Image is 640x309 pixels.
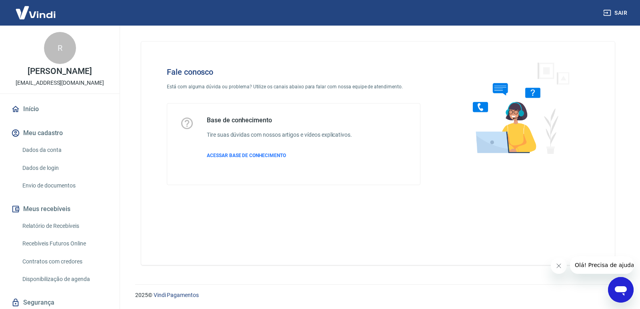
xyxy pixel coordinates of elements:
[16,79,104,87] p: [EMAIL_ADDRESS][DOMAIN_NAME]
[19,235,110,252] a: Recebíveis Futuros Online
[19,177,110,194] a: Envio de documentos
[10,124,110,142] button: Meu cadastro
[167,67,420,77] h4: Fale conosco
[10,0,62,25] img: Vindi
[135,291,621,299] p: 2025 ©
[207,152,352,159] a: ACESSAR BASE DE CONHECIMENTO
[5,6,67,12] span: Olá! Precisa de ajuda?
[19,160,110,176] a: Dados de login
[10,100,110,118] a: Início
[207,131,352,139] h6: Tire suas dúvidas com nossos artigos e vídeos explicativos.
[19,218,110,234] a: Relatório de Recebíveis
[207,116,352,124] h5: Base de conhecimento
[167,83,420,90] p: Está com alguma dúvida ou problema? Utilize os canais abaixo para falar com nossa equipe de atend...
[19,253,110,270] a: Contratos com credores
[19,271,110,287] a: Disponibilização de agenda
[608,277,634,303] iframe: Botão para abrir a janela de mensagens
[207,153,286,158] span: ACESSAR BASE DE CONHECIMENTO
[570,256,634,274] iframe: Mensagem da empresa
[44,32,76,64] div: R
[457,54,578,161] img: Fale conosco
[602,6,630,20] button: Sair
[28,67,92,76] p: [PERSON_NAME]
[19,142,110,158] a: Dados da conta
[10,200,110,218] button: Meus recebíveis
[551,258,567,274] iframe: Fechar mensagem
[154,292,199,298] a: Vindi Pagamentos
